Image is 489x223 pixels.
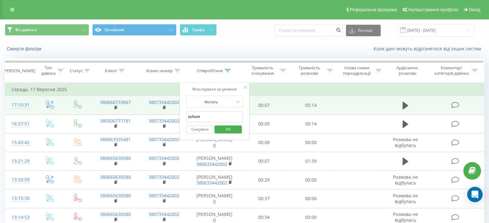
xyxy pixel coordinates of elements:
td: 00:09 [241,115,287,133]
button: Експорт [346,25,381,36]
button: Всі дзвінки [5,24,89,36]
div: Назва схеми переадресації [340,65,374,76]
div: 13:15:30 [12,192,29,205]
td: 00:14 [287,115,334,133]
button: Скинути фільтри [5,46,45,52]
div: Коментар/категорія дзвінка [432,65,470,76]
span: Графік [192,28,205,32]
span: Вихід [469,7,480,12]
div: [PERSON_NAME] [3,68,35,73]
a: 380668733867 [100,99,131,105]
td: 00:08 [241,133,287,152]
div: Аудіозапис розмови [389,65,426,76]
a: 380665630580 [100,155,131,161]
td: 00:00 [287,189,334,208]
td: [PERSON_NAME] [188,171,241,189]
span: Розмова не відбулась [393,174,418,186]
a: 380733442002 [149,193,179,199]
div: Клієнт [105,68,117,73]
td: Середа, 17 Вересня 2025 [5,83,484,96]
button: OK [214,125,242,133]
a: 380733442002 [149,136,179,142]
input: Пошук за номером [275,25,343,36]
div: Тривалість очікування [247,65,279,76]
a: 380733442002 [149,211,179,217]
td: [PERSON_NAME] () [188,189,241,208]
span: OK [219,124,237,134]
button: Графік [180,24,217,36]
div: Бізнес номер [146,68,173,73]
div: Тип дзвінка [41,65,56,76]
button: Скасувати [186,125,213,133]
div: Статус [70,68,83,73]
td: 00:07 [241,96,287,115]
span: Реферальна програма [350,7,397,12]
a: 380665630580 [100,174,131,180]
div: Тривалість розмови [293,65,325,76]
span: Розмова не відбулась [393,211,418,223]
td: 00:37 [241,189,287,208]
a: 380500777181 [100,118,131,124]
div: 13:21:29 [12,155,29,167]
div: Співробітник [197,68,223,73]
td: [PERSON_NAME] [188,152,241,170]
td: 00:29 [241,171,287,189]
a: 380733442002 [149,118,179,124]
div: 13:20:59 [12,174,29,186]
a: 380733442002 [149,174,179,180]
div: 16:37:51 [12,118,29,130]
button: Основний [92,24,177,36]
a: 380633442002 [196,161,227,167]
td: [PERSON_NAME] () [188,133,241,152]
td: 00:07 [241,152,287,170]
span: Налаштування профілю [408,7,458,12]
span: Розмова не відбулась [393,193,418,204]
a: 380733442002 [149,99,179,105]
a: 380665630580 [100,211,131,217]
span: Розмова не відбулась [393,136,418,148]
div: Open Intercom Messenger [467,187,483,202]
td: 05:14 [287,96,334,115]
span: Всі дзвінки [15,27,37,32]
a: 380733442002 [149,155,179,161]
td: 00:00 [287,133,334,152]
div: Фільтрувати за умовою [186,86,243,92]
a: 380633442002 [196,180,227,186]
div: 15:43:42 [12,136,29,149]
a: 380663335481 [100,136,131,142]
td: 01:39 [287,152,334,170]
a: Коли дані можуть відрізнятися вiд інших систем [374,46,484,52]
div: 17:10:31 [12,99,29,111]
input: Введіть значення [186,111,243,122]
a: 380665630580 [100,193,131,199]
td: 00:00 [287,171,334,189]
